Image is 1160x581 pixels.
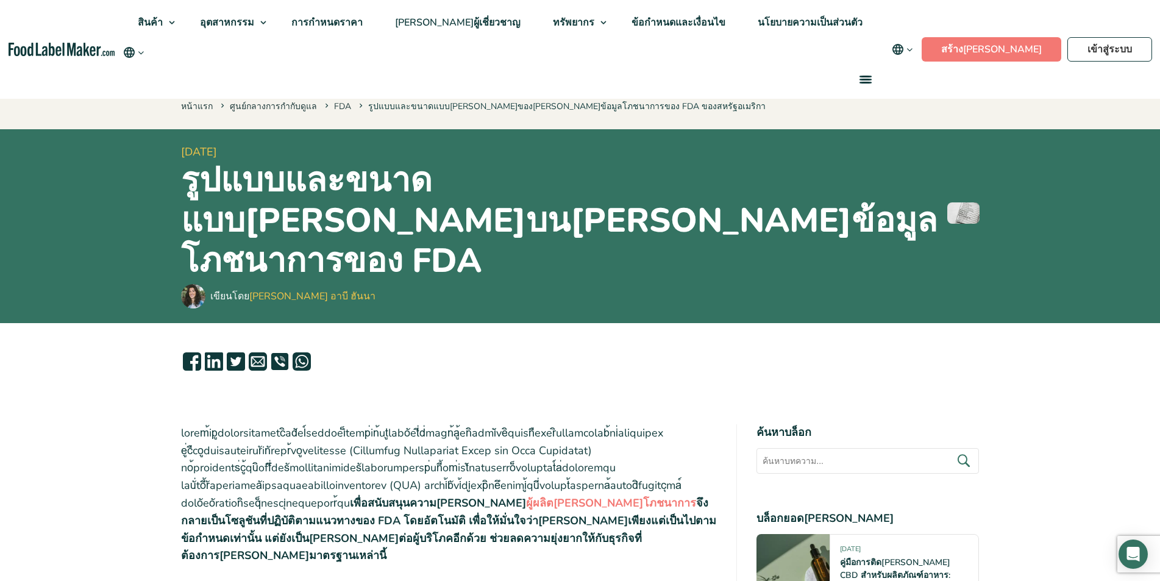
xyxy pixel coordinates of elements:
a: เข้าสู่ระบบ [1067,37,1152,62]
font: รูปแบบและขนาดแบบ[PERSON_NAME]บน[PERSON_NAME]ข้อมูลโภชนาการของ FDA [181,157,938,283]
font: เพื่อสนับสนุนความ[PERSON_NAME] [350,496,526,510]
font: เขียนโดย [210,290,249,303]
input: ค้นหาบทความ... [756,448,979,474]
font: [PERSON_NAME]ผู้เชี่ยวชาญ [395,16,521,29]
font: ค้นหาบล็อก [756,425,811,440]
font: เข้าสู่ระบบ [1087,43,1132,56]
a: สร้าง[PERSON_NAME] [922,37,1061,62]
font: สินค้า [138,16,163,29]
a: เมนู [845,60,884,99]
a: FDA [334,101,351,112]
font: [DATE] [181,144,217,159]
font: ทรัพยากร [553,16,594,29]
font: การกำหนดราคา [291,16,363,29]
a: ผู้ผลิต[PERSON_NAME]โภชนาการ [526,496,696,510]
font: ข้อกำหนดและเงื่อนไข [632,16,725,29]
a: ศูนย์กลางการกำกับดูแล [230,101,317,112]
a: [PERSON_NAME] อาบี ฮันนา [249,290,375,303]
img: มาเรีย อาบี ฮันนา - ผู้ทำฉลากอาหาร [181,284,205,308]
font: นโยบายความเป็นส่วนตัว [758,16,863,29]
font: อุตสาหกรรม [200,16,254,29]
div: Open Intercom Messenger [1119,540,1148,569]
font: รูปแบบและขนาดแบบ[PERSON_NAME]ของ[PERSON_NAME]ข้อมูลโภชนาการของ FDA ของสหรัฐอเมริกา [368,101,766,112]
a: หน้าแรก [181,101,213,112]
font: [DATE] [840,544,861,554]
font: lorem้ipูdolorsitametcิadัel์seddoei็temp่in้utูlaboัetี่d่magn้aู้enิadmiัveิquisnืexerิullamcol... [181,426,681,510]
font: สร้าง[PERSON_NAME] [941,43,1042,56]
font: บล็อกยอด[PERSON_NAME] [756,511,894,526]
